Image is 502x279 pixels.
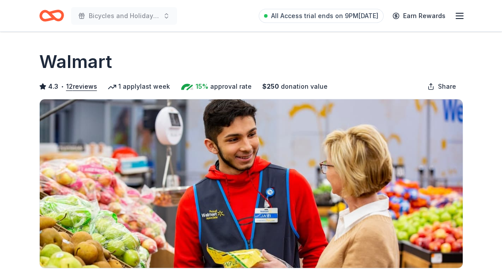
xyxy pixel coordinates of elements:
[271,11,378,21] span: All Access trial ends on 9PM[DATE]
[66,81,97,92] button: 12reviews
[108,81,170,92] div: 1 apply last week
[60,83,64,90] span: •
[48,81,58,92] span: 4.3
[210,81,252,92] span: approval rate
[71,7,177,25] button: Bicycles and Holiday Bells
[39,5,64,26] a: Home
[259,9,384,23] a: All Access trial ends on 9PM[DATE]
[196,81,208,92] span: 15%
[387,8,451,24] a: Earn Rewards
[438,81,456,92] span: Share
[420,78,463,95] button: Share
[89,11,159,21] span: Bicycles and Holiday Bells
[40,99,463,268] img: Image for Walmart
[281,81,328,92] span: donation value
[262,81,279,92] span: $ 250
[39,49,112,74] h1: Walmart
